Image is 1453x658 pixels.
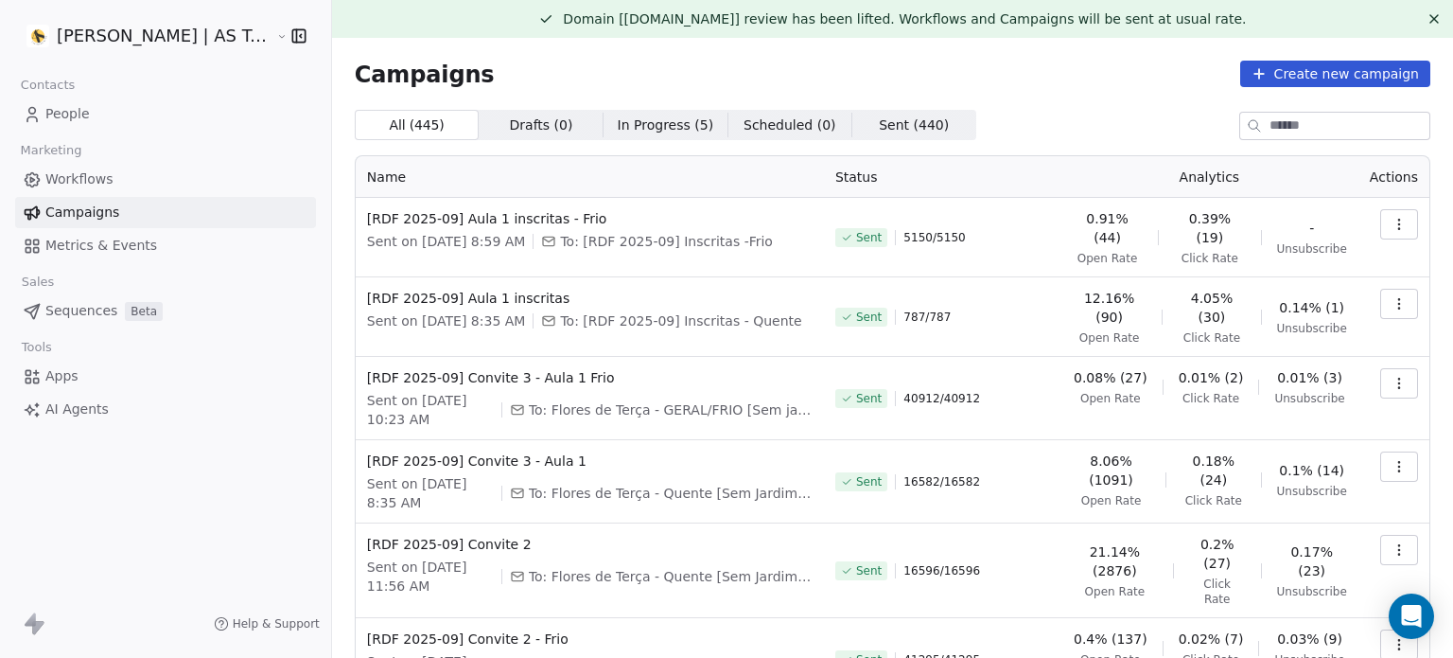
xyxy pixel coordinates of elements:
a: Help & Support [214,616,320,631]
span: 0.2% (27) [1189,535,1246,573]
div: Open Intercom Messenger [1389,594,1434,639]
span: Sent on [DATE] 8:35 AM [367,474,494,512]
span: 0.02% (7) [1179,630,1244,649]
button: Create new campaign [1240,61,1430,87]
img: Logo%202022%20quad.jpg [26,25,49,47]
span: - [1309,219,1314,238]
span: 0.1% (14) [1279,461,1344,480]
span: 0.18% (24) [1182,452,1246,489]
th: Actions [1358,156,1429,198]
a: People [15,98,316,130]
span: Unsubscribe [1274,391,1344,406]
span: Workflows [45,169,114,189]
a: Workflows [15,164,316,195]
th: Name [356,156,824,198]
span: [RDF 2025-09] Convite 2 - Frio [367,630,813,649]
span: Contacts [12,71,83,99]
span: 0.01% (3) [1277,368,1342,387]
span: 0.4% (137) [1074,630,1147,649]
span: [RDF 2025-09] Aula 1 inscritas [367,289,813,308]
span: Sent on [DATE] 8:59 AM [367,232,526,251]
a: AI Agents [15,394,316,425]
span: Help & Support [233,616,320,631]
th: Analytics [1060,156,1358,198]
span: Sent [856,563,882,578]
span: [RDF 2025-09] Aula 1 inscritas - Frio [367,209,813,228]
span: 16582 / 16582 [903,474,980,489]
a: SequencesBeta [15,295,316,327]
span: Click Rate [1189,577,1246,607]
span: To: [RDF 2025-09] Inscritas - Quente [560,311,801,330]
span: 21.14% (2876) [1072,542,1158,580]
span: People [45,104,90,124]
span: Unsubscribe [1277,321,1347,336]
a: Metrics & Events [15,230,316,261]
span: To: Flores de Terça - Quente [Sem Jardim e inscritas] [529,484,813,503]
a: Campaigns [15,197,316,228]
span: To: [RDF 2025-09] Inscritas -Frio [560,232,773,251]
span: 0.08% (27) [1074,368,1147,387]
span: 8.06% (1091) [1072,452,1150,489]
span: Click Rate [1185,493,1242,508]
span: Unsubscribe [1277,241,1347,257]
span: Campaigns [45,203,119,222]
span: Sent [856,310,882,325]
span: 5150 / 5150 [903,230,965,245]
span: [RDF 2025-09] Convite 3 - Aula 1 Frio [367,368,813,387]
span: Scheduled ( 0 ) [744,116,836,135]
span: Metrics & Events [45,236,157,256]
a: Apps [15,361,316,392]
span: Sent [856,391,882,406]
span: Sent on [DATE] 11:56 AM [367,558,494,596]
span: [RDF 2025-09] Convite 2 [367,535,813,554]
span: 12.16% (90) [1072,289,1147,327]
span: Sequences [45,301,117,321]
span: Click Rate [1182,391,1239,406]
span: 0.39% (19) [1174,209,1245,247]
span: In Progress ( 5 ) [618,116,714,135]
span: Open Rate [1080,391,1141,406]
span: AI Agents [45,400,109,419]
span: Unsubscribe [1277,484,1347,499]
span: 16596 / 16596 [903,563,980,578]
span: Sent on [DATE] 8:35 AM [367,311,526,330]
span: Open Rate [1081,493,1142,508]
span: 0.01% (2) [1179,368,1244,387]
span: 0.91% (44) [1072,209,1143,247]
span: Drafts ( 0 ) [510,116,573,135]
span: To: Flores de Terça - GERAL/FRIO [Sem jardim e inscritas] [529,400,813,419]
span: 0.14% (1) [1279,298,1344,317]
span: Campaigns [355,61,495,87]
span: To: Flores de Terça - Quente [Sem Jardim e inscritas] [529,567,813,586]
span: Open Rate [1085,584,1146,599]
span: Beta [125,302,163,321]
span: Open Rate [1077,251,1138,266]
th: Status [824,156,1060,198]
span: Marketing [12,136,90,165]
span: 40912 / 40912 [903,391,980,406]
span: 0.17% (23) [1277,542,1347,580]
span: Sent on [DATE] 10:23 AM [367,391,494,429]
span: Sent [856,230,882,245]
span: Sent [856,474,882,489]
span: 4.05% (30) [1178,289,1245,327]
span: Apps [45,366,79,386]
span: Domain [[DOMAIN_NAME]] review has been lifted. Workflows and Campaigns will be sent at usual rate. [563,11,1246,27]
span: Unsubscribe [1277,584,1347,599]
span: Sent ( 440 ) [879,116,949,135]
span: 0.03% (9) [1277,630,1342,649]
span: [PERSON_NAME] | AS Treinamentos [57,24,271,48]
button: [PERSON_NAME] | AS Treinamentos [23,20,262,52]
span: Open Rate [1079,330,1140,346]
span: [RDF 2025-09] Convite 3 - Aula 1 [367,452,813,471]
span: Click Rate [1182,251,1238,266]
span: Click Rate [1183,330,1240,346]
span: 787 / 787 [903,310,951,325]
span: Tools [13,333,60,362]
span: Sales [13,268,62,296]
